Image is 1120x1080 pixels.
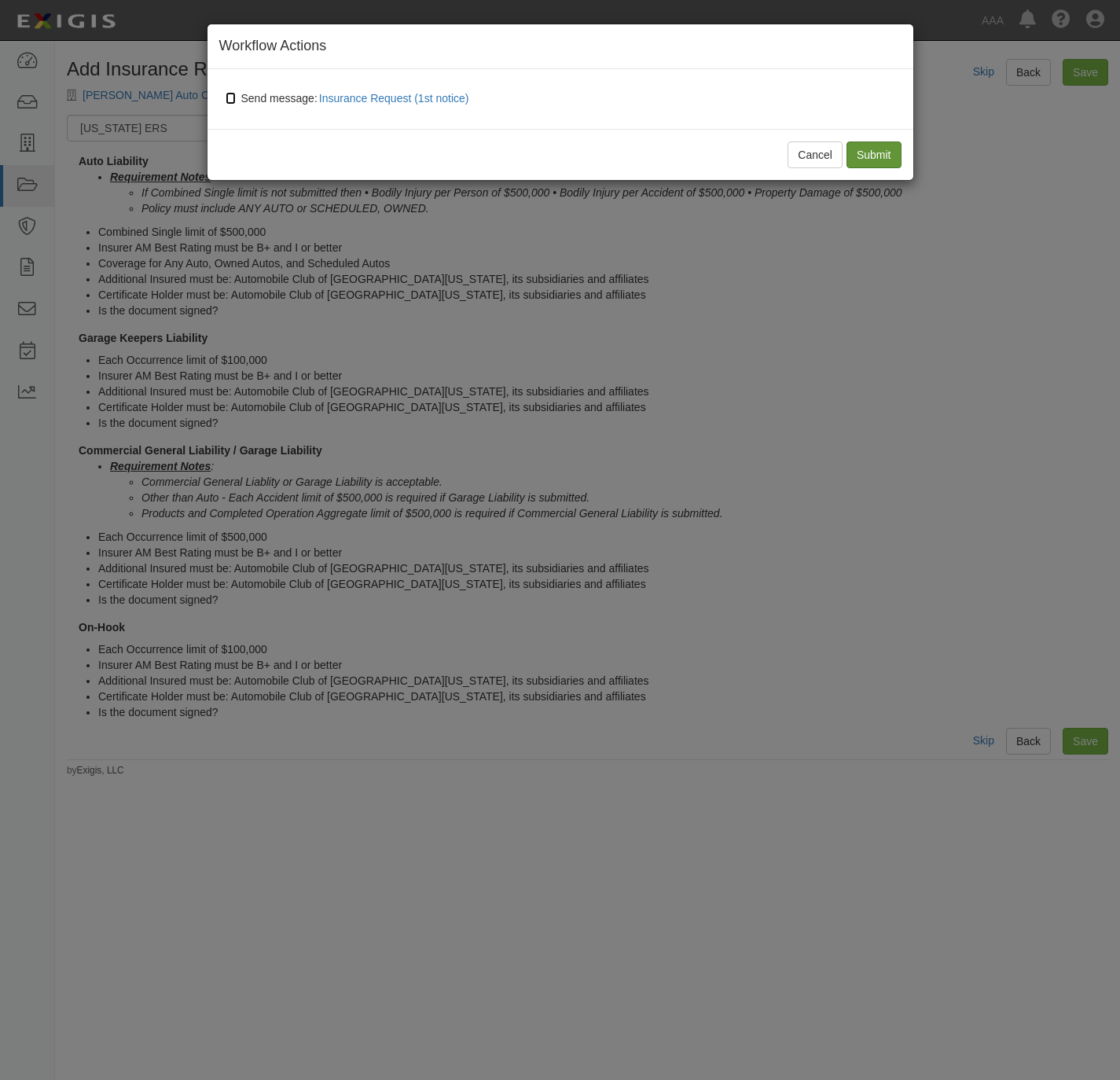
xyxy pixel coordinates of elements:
h4: Workflow Actions [219,36,902,57]
button: Send message: [318,88,476,108]
span: Insurance Request (1st notice) [319,92,469,105]
input: Send message:Insurance Request (1st notice) [226,92,236,105]
input: Submit [846,141,902,168]
span: Send message: [241,92,476,105]
button: Cancel [788,141,843,168]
